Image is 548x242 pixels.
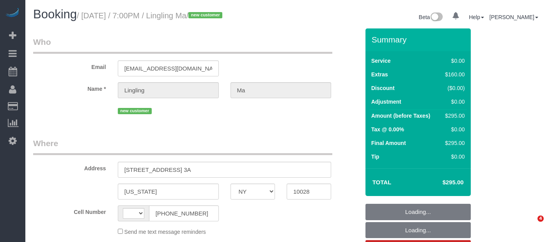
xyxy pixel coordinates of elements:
[231,82,332,98] input: Last Name
[442,139,465,147] div: $295.00
[186,11,225,20] span: /
[27,60,112,71] label: Email
[430,12,443,23] img: New interface
[371,84,395,92] label: Discount
[33,7,77,21] span: Booking
[118,60,219,76] input: Email
[77,11,225,20] small: / [DATE] / 7:00PM / Lingling Ma
[118,108,152,114] span: new customer
[118,184,219,200] input: City
[371,71,388,78] label: Extras
[371,125,404,133] label: Tax @ 0.00%
[371,98,401,106] label: Adjustment
[287,184,331,200] input: Zip Code
[442,153,465,161] div: $0.00
[124,229,206,235] span: Send me text message reminders
[5,8,20,19] img: Automaid Logo
[33,138,332,155] legend: Where
[442,125,465,133] div: $0.00
[33,36,332,54] legend: Who
[469,14,484,20] a: Help
[372,179,392,185] strong: Total
[442,112,465,120] div: $295.00
[27,205,112,216] label: Cell Number
[442,98,465,106] div: $0.00
[371,153,380,161] label: Tip
[371,139,406,147] label: Final Amount
[188,12,222,18] span: new customer
[419,14,443,20] a: Beta
[442,84,465,92] div: ($0.00)
[372,35,467,44] h3: Summary
[442,57,465,65] div: $0.00
[537,216,544,222] span: 4
[371,112,430,120] label: Amount (before Taxes)
[27,162,112,172] label: Address
[521,216,540,234] iframe: Intercom live chat
[489,14,538,20] a: [PERSON_NAME]
[419,179,463,186] h4: $295.00
[27,82,112,93] label: Name *
[118,82,219,98] input: First Name
[371,57,391,65] label: Service
[442,71,465,78] div: $160.00
[149,205,219,221] input: Cell Number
